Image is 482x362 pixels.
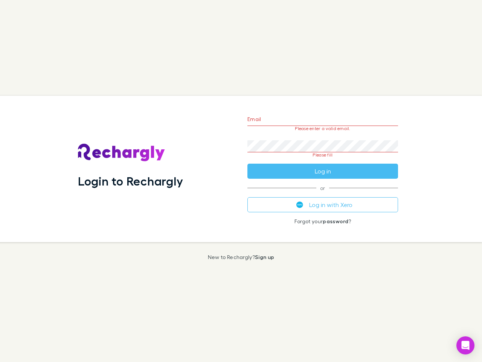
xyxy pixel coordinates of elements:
button: Log in with Xero [247,197,398,212]
p: New to Rechargly? [208,254,275,260]
img: Xero's logo [296,201,303,208]
p: Forgot your ? [247,218,398,224]
p: Please enter a valid email. [247,126,398,131]
a: Sign up [255,254,274,260]
a: password [323,218,348,224]
div: Open Intercom Messenger [456,336,474,354]
button: Log in [247,164,398,179]
p: Please fill [247,152,398,158]
h1: Login to Rechargly [78,174,183,188]
img: Rechargly's Logo [78,144,165,162]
